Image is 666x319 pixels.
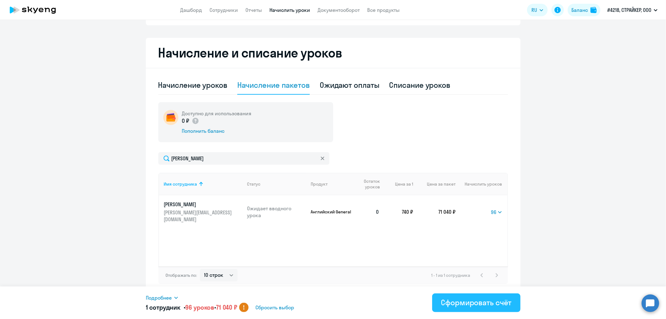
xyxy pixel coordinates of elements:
div: Сформировать счёт [441,297,511,307]
div: Начисление пакетов [237,80,310,90]
th: Начислить уроков [456,173,507,195]
a: Все продукты [367,7,400,13]
h2: Начисление и списание уроков [158,45,508,60]
span: 96 уроков [185,303,215,311]
p: Английский General [311,209,353,215]
p: [PERSON_NAME][EMAIL_ADDRESS][DOMAIN_NAME] [164,209,234,223]
div: Продукт [311,181,328,187]
div: Списание уроков [389,80,451,90]
span: Сбросить выбор [255,304,294,311]
div: Ожидают оплаты [320,80,379,90]
h5: Доступно для использования [182,110,252,117]
a: Дашборд [180,7,202,13]
p: Ожидает вводного урока [247,205,306,219]
span: RU [531,6,537,14]
img: balance [590,7,597,13]
span: 71 040 ₽ [216,303,237,311]
span: Подробнее [146,294,172,302]
img: wallet-circle.png [163,110,178,125]
div: Продукт [311,181,353,187]
p: 0 ₽ [182,117,200,125]
a: [PERSON_NAME][PERSON_NAME][EMAIL_ADDRESS][DOMAIN_NAME] [164,201,242,223]
button: Сформировать счёт [432,293,520,312]
a: Документооборот [318,7,360,13]
td: 0 [353,195,385,228]
h5: 1 сотрудник • • [146,303,237,312]
div: Баланс [571,6,588,14]
div: Начисление уроков [158,80,227,90]
div: Пополнить баланс [182,127,252,134]
p: [PERSON_NAME] [164,201,234,208]
input: Поиск по имени, email, продукту или статусу [158,152,329,165]
a: Начислить уроки [269,7,310,13]
button: #4218, СТРАЙКЕР, ООО [604,2,661,17]
button: Балансbalance [568,4,600,16]
p: #4218, СТРАЙКЕР, ООО [607,6,651,14]
div: Статус [247,181,306,187]
span: Отображать по: [166,272,197,278]
a: Отчеты [245,7,262,13]
span: 1 - 1 из 1 сотрудника [432,272,471,278]
div: Имя сотрудника [164,181,197,187]
th: Цена за пакет [413,173,456,195]
td: 71 040 ₽ [413,195,456,228]
button: RU [527,4,548,16]
td: 740 ₽ [384,195,413,228]
div: Имя сотрудника [164,181,242,187]
div: Остаток уроков [358,178,385,190]
th: Цена за 1 [384,173,413,195]
span: Остаток уроков [358,178,380,190]
div: Статус [247,181,260,187]
a: Сотрудники [210,7,238,13]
